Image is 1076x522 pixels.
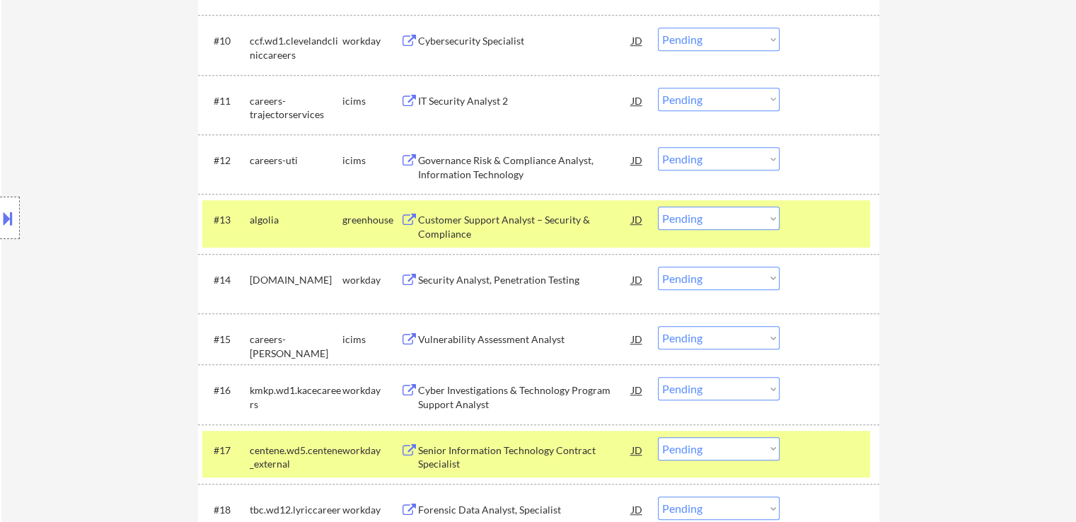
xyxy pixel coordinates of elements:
[418,273,632,287] div: Security Analyst, Penetration Testing
[418,383,632,411] div: Cyber Investigations & Technology Program Support Analyst
[342,503,400,517] div: workday
[214,383,238,398] div: #16
[342,213,400,227] div: greenhouse
[342,383,400,398] div: workday
[630,207,644,232] div: JD
[250,213,342,227] div: algolia
[250,443,342,471] div: centene.wd5.centene_external
[250,153,342,168] div: careers-uti
[630,147,644,173] div: JD
[630,437,644,463] div: JD
[418,94,632,108] div: IT Security Analyst 2
[342,332,400,347] div: icims
[342,94,400,108] div: icims
[250,383,342,411] div: kmkp.wd1.kacecareers
[418,213,632,240] div: Customer Support Analyst – Security & Compliance
[342,34,400,48] div: workday
[342,153,400,168] div: icims
[342,273,400,287] div: workday
[630,497,644,522] div: JD
[630,28,644,53] div: JD
[214,503,238,517] div: #18
[214,34,238,48] div: #10
[418,332,632,347] div: Vulnerability Assessment Analyst
[630,377,644,402] div: JD
[630,88,644,113] div: JD
[418,34,632,48] div: Cybersecurity Specialist
[214,443,238,458] div: #17
[250,273,342,287] div: [DOMAIN_NAME]
[418,153,632,181] div: Governance Risk & Compliance Analyst, Information Technology
[342,443,400,458] div: workday
[418,503,632,517] div: Forensic Data Analyst, Specialist
[630,267,644,292] div: JD
[250,332,342,360] div: careers-[PERSON_NAME]
[250,94,342,122] div: careers-trajectorservices
[418,443,632,471] div: Senior Information Technology Contract Specialist
[250,34,342,62] div: ccf.wd1.clevelandcliniccareers
[630,326,644,352] div: JD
